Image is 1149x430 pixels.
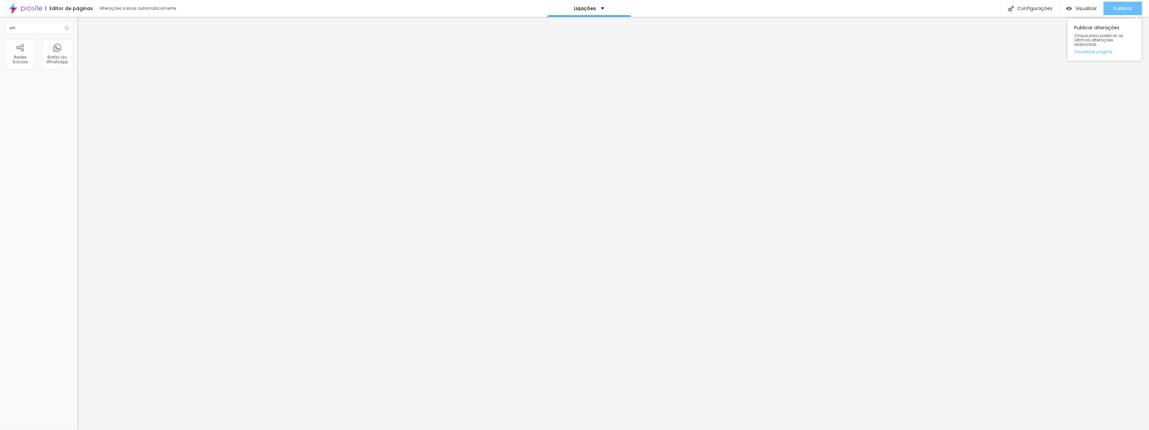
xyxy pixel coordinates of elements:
[77,17,1149,430] iframe: Editor
[1104,2,1142,15] button: Publicar
[1074,24,1119,31] font: Publicar alterações
[5,22,72,34] input: Buscar elemento
[1074,49,1135,54] a: Visualizar página
[1008,6,1014,11] img: Ícone
[1074,33,1123,47] font: Clique para publicar as últimas alterações realizadas
[1066,6,1072,11] img: view-1.svg
[49,5,93,12] font: Editor de páginas
[1017,5,1052,12] font: Configurações
[1059,2,1104,15] button: Visualizar
[1114,5,1132,12] font: Publicar
[46,54,68,65] font: Botão do WhatsApp
[1074,48,1112,55] font: Visualizar página
[574,5,596,12] font: Ligações
[100,5,176,11] font: Alterações salvas automaticamente
[12,54,28,65] font: Redes Sociais
[65,26,69,30] img: Ícone
[1075,5,1097,12] font: Visualizar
